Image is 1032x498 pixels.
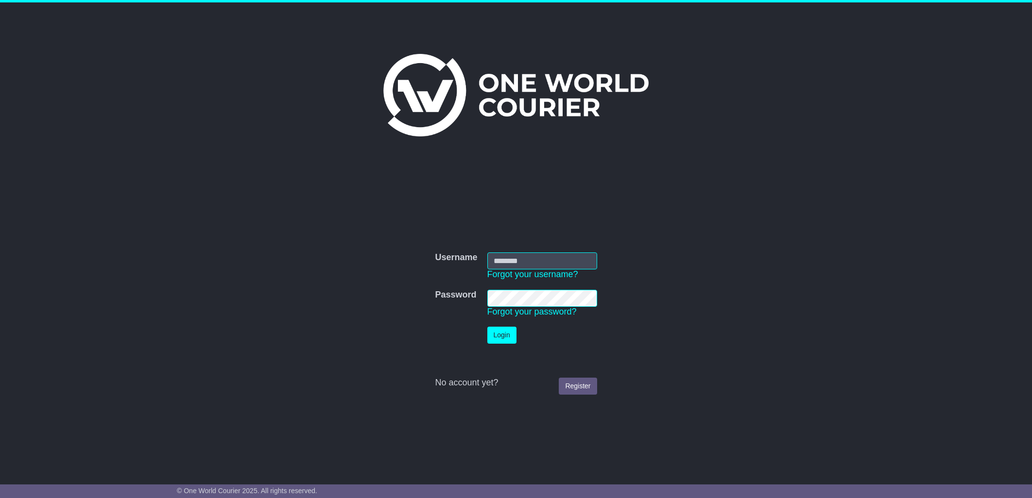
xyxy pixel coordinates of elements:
[487,269,578,279] a: Forgot your username?
[435,252,477,263] label: Username
[559,378,597,395] a: Register
[435,290,476,300] label: Password
[435,378,597,388] div: No account yet?
[487,327,516,344] button: Login
[177,487,317,495] span: © One World Courier 2025. All rights reserved.
[487,307,577,316] a: Forgot your password?
[383,54,649,136] img: One World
